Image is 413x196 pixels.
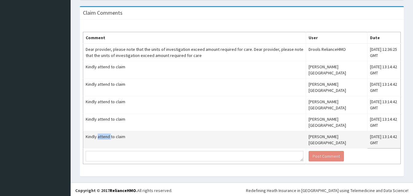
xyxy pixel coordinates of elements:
td: [DATE] 13:14:42 GMT [367,79,400,96]
td: Kindly attend to claim [83,114,306,131]
td: [PERSON_NAME][GEOGRAPHIC_DATA] [306,131,368,149]
a: RelianceHMO [110,188,136,193]
td: [PERSON_NAME][GEOGRAPHIC_DATA] [306,79,368,96]
td: [DATE] 12:36:25 GMT [367,43,400,61]
td: [DATE] 13:14:42 GMT [367,96,400,114]
td: Dear provider, please note that the units of investigation exceed amount required for care. Dear ... [83,43,306,61]
td: [DATE] 13:14:42 GMT [367,114,400,131]
td: Kindly attend to claim [83,96,306,114]
td: [DATE] 13:14:42 GMT [367,61,400,79]
button: Post Comment [309,151,344,161]
strong: Copyright © 2017 . [75,188,137,193]
h3: Claim Comments [83,10,123,16]
td: Kindly attend to claim [83,131,306,149]
td: Kindly attend to claim [83,79,306,96]
td: Kindly attend to claim [83,61,306,79]
td: [PERSON_NAME][GEOGRAPHIC_DATA] [306,61,368,79]
th: Date [367,32,400,44]
td: [DATE] 13:14:42 GMT [367,131,400,149]
td: Drools RelianceHMO [306,43,368,61]
td: [PERSON_NAME][GEOGRAPHIC_DATA] [306,114,368,131]
div: Redefining Heath Insurance in [GEOGRAPHIC_DATA] using Telemedicine and Data Science! [246,187,408,194]
td: [PERSON_NAME][GEOGRAPHIC_DATA] [306,96,368,114]
th: User [306,32,368,44]
th: Comment [83,32,306,44]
